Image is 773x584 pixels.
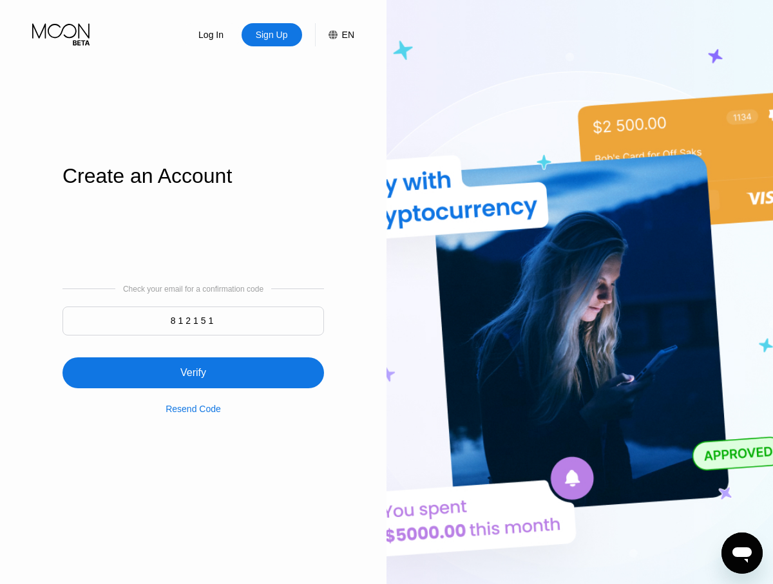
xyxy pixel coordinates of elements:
[254,28,289,41] div: Sign Up
[721,532,763,574] iframe: Button to launch messaging window
[342,30,354,40] div: EN
[166,404,221,414] div: Resend Code
[242,23,302,46] div: Sign Up
[166,388,221,414] div: Resend Code
[62,342,324,388] div: Verify
[123,285,263,294] div: Check your email for a confirmation code
[197,28,225,41] div: Log In
[315,23,354,46] div: EN
[180,366,206,379] div: Verify
[181,23,242,46] div: Log In
[62,306,324,335] input: 000000
[62,164,324,188] div: Create an Account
